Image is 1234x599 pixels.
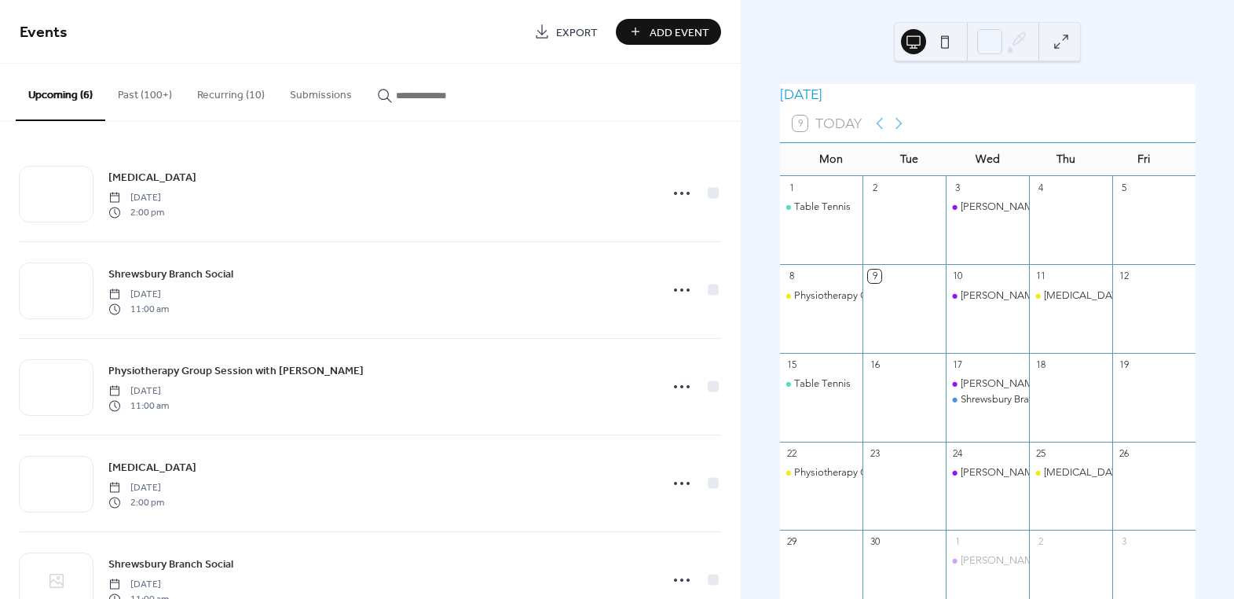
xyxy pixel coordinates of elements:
div: 15 [785,358,798,372]
div: Physiotherapy Group Session with Jade [780,465,863,480]
div: 3 [951,181,965,194]
div: [PERSON_NAME] Exercise Hub [961,288,1104,303]
span: Add Event [650,24,709,41]
span: [DATE] [108,384,169,399]
a: [MEDICAL_DATA] [108,458,196,476]
div: 2 [868,181,881,194]
div: Table Tennis [780,377,863,391]
div: Shrewsbury Branch Social [946,392,1029,406]
div: Speech & Language Therapy [1029,465,1112,480]
div: 25 [1034,446,1048,460]
span: [DATE] [108,578,169,592]
div: Table Tennis [794,377,851,391]
div: [MEDICAL_DATA] [1044,465,1126,480]
a: [MEDICAL_DATA] [108,168,196,186]
div: Speech & Language Therapy [1029,288,1112,303]
span: [DATE] [108,288,169,302]
div: [DATE] [780,84,1196,105]
div: Table Tennis [794,200,851,214]
div: 1 [785,181,798,194]
div: 17 [951,358,965,372]
div: 26 [1118,446,1131,460]
div: 4 [1034,181,1048,194]
span: 11:00 am [108,399,169,413]
div: [PERSON_NAME] Exercise Hub [961,553,1104,568]
div: 12 [1118,270,1131,283]
span: [DATE] [108,481,164,495]
div: 3 [1118,535,1131,549]
div: 23 [868,446,881,460]
div: 16 [868,358,881,372]
div: [MEDICAL_DATA] [1044,288,1126,303]
span: [DATE] [108,191,164,205]
div: Tue [870,143,948,175]
div: Parkinson's Exercise Hub [946,288,1029,303]
div: 10 [951,270,965,283]
button: Add Event [616,19,721,45]
div: Fri [1105,143,1183,175]
span: Export [556,24,598,41]
span: Physiotherapy Group Session with [PERSON_NAME] [108,363,364,380]
div: Physiotherapy Group Session with [PERSON_NAME] [794,288,1031,303]
div: Shrewsbury Branch Social [961,392,1074,406]
div: 2 [1034,535,1048,549]
span: Shrewsbury Branch Social [108,266,233,283]
span: 2:00 pm [108,205,164,219]
div: 9 [868,270,881,283]
span: Shrewsbury Branch Social [108,557,233,573]
a: Export [522,19,610,45]
button: Submissions [277,64,364,119]
div: 11 [1034,270,1048,283]
div: 5 [1118,181,1131,194]
div: 30 [868,535,881,549]
a: Shrewsbury Branch Social [108,265,233,283]
div: 22 [785,446,798,460]
div: [PERSON_NAME] Exercise Hub [961,465,1104,480]
button: Past (100+) [105,64,185,119]
div: 29 [785,535,798,549]
div: 8 [785,270,798,283]
div: Parkinson's Exercise Hub [946,377,1029,391]
div: 24 [951,446,965,460]
div: 1 [951,535,965,549]
div: Wed [949,143,1027,175]
div: Table Tennis [780,200,863,214]
div: Parkinson's Exercise Hub [946,465,1029,480]
div: 18 [1034,358,1048,372]
div: Parkinson's Exercise Hub [946,553,1029,568]
div: Parkinson's Exercise Hub [946,200,1029,214]
span: 2:00 pm [108,495,164,509]
button: Recurring (10) [185,64,277,119]
a: Physiotherapy Group Session with [PERSON_NAME] [108,362,364,380]
span: 11:00 am [108,302,169,316]
span: [MEDICAL_DATA] [108,460,196,476]
a: Shrewsbury Branch Social [108,555,233,573]
div: [PERSON_NAME] Exercise Hub [961,377,1104,391]
div: Physiotherapy Group Session with Jade [780,288,863,303]
div: Thu [1027,143,1104,175]
span: Events [20,17,68,48]
button: Upcoming (6) [16,64,105,121]
div: 19 [1118,358,1131,372]
div: Mon [793,143,870,175]
div: [PERSON_NAME] Exercise Hub [961,200,1104,214]
div: Physiotherapy Group Session with [PERSON_NAME] [794,465,1031,480]
span: [MEDICAL_DATA] [108,170,196,186]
